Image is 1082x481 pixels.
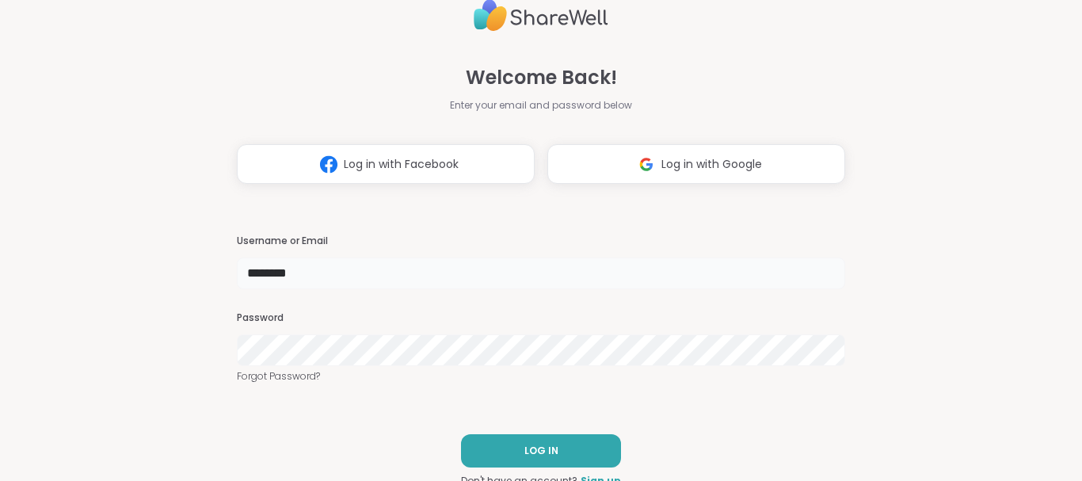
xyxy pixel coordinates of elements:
span: Log in with Facebook [344,156,459,173]
img: ShareWell Logomark [314,150,344,179]
img: ShareWell Logomark [631,150,661,179]
button: Log in with Facebook [237,144,535,184]
button: LOG IN [461,434,621,468]
span: Log in with Google [661,156,762,173]
button: Log in with Google [547,144,845,184]
span: Welcome Back! [466,63,617,92]
a: Forgot Password? [237,369,845,384]
h3: Username or Email [237,235,845,248]
span: Enter your email and password below [450,98,632,113]
h3: Password [237,311,845,325]
span: LOG IN [524,444,558,458]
